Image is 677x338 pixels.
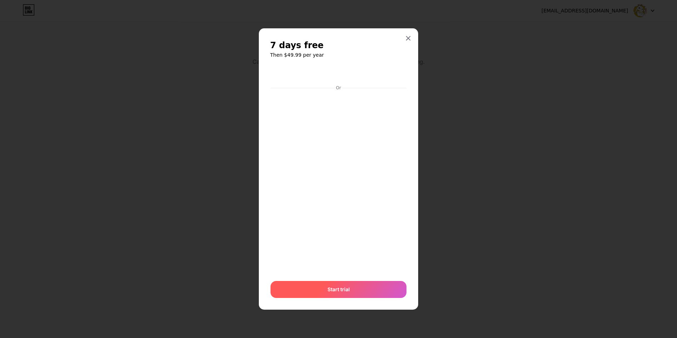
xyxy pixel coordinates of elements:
h6: Then $49.99 per year [270,51,407,58]
iframe: Cuadro de entrada de pago seguro [269,91,408,274]
iframe: Cuadro de botón de pago seguro [271,66,406,83]
div: Or [335,85,342,91]
span: 7 days free [270,40,324,51]
span: Start trial [328,286,350,293]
